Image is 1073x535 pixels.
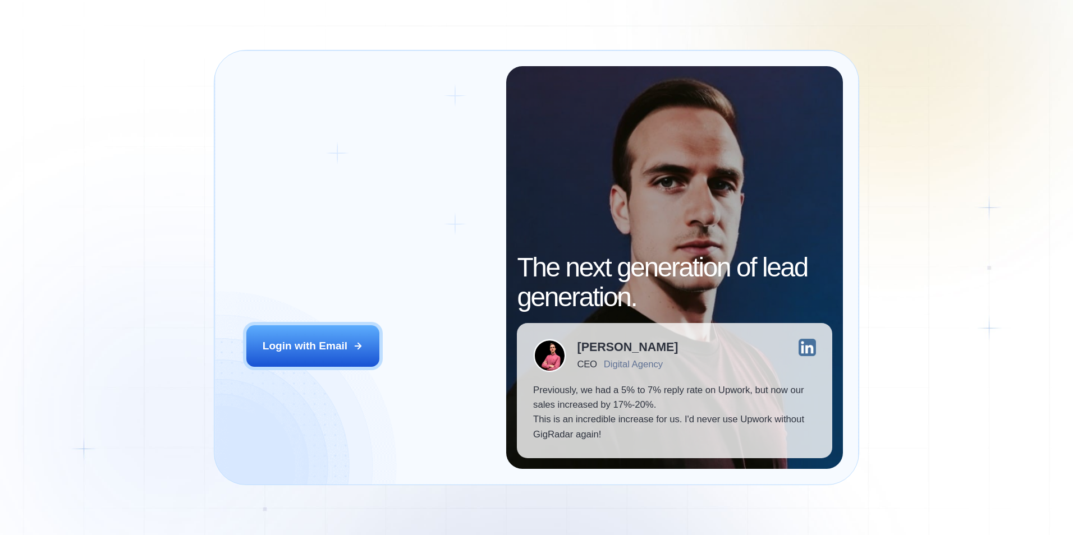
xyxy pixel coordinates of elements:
[604,359,663,370] div: Digital Agency
[577,342,678,354] div: [PERSON_NAME]
[577,359,597,370] div: CEO
[517,253,832,312] h2: The next generation of lead generation.
[533,383,816,442] p: Previously, we had a 5% to 7% reply rate on Upwork, but now our sales increased by 17%-20%. This ...
[246,325,379,367] button: Login with Email
[263,339,347,353] div: Login with Email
